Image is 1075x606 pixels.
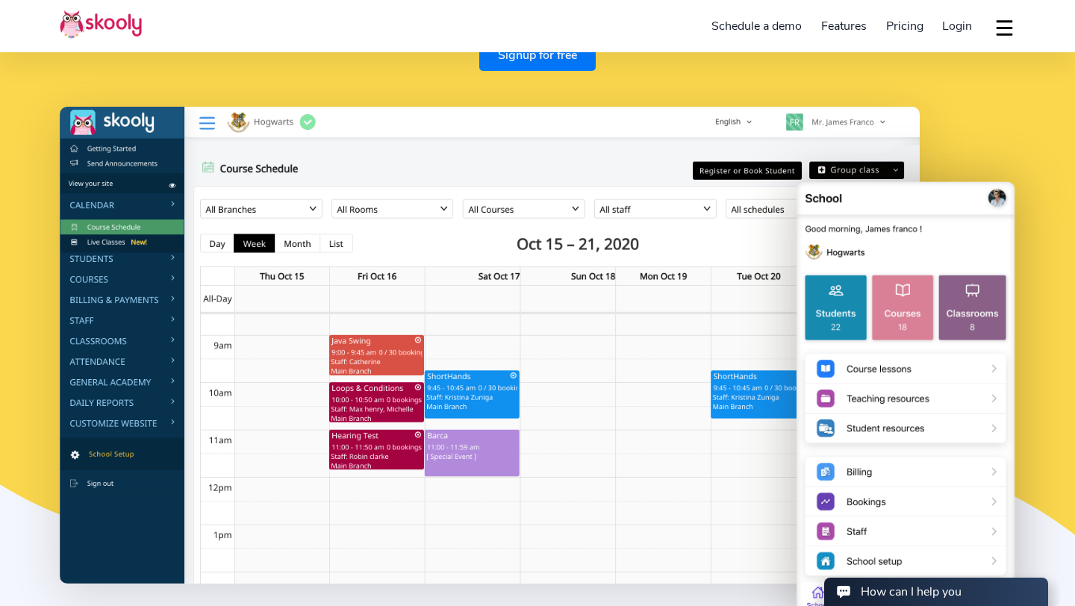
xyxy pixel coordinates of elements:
a: Schedule a demo [702,14,812,38]
span: Pricing [886,18,923,34]
button: dropdown menu [994,10,1015,45]
img: Skooly [60,10,142,39]
span: Login [942,18,972,34]
a: Signup for free [479,39,596,71]
img: Meet the #1 Software for squash coaching - Desktop [60,107,920,584]
a: Pricing [876,14,933,38]
a: Login [932,14,982,38]
a: Features [811,14,876,38]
